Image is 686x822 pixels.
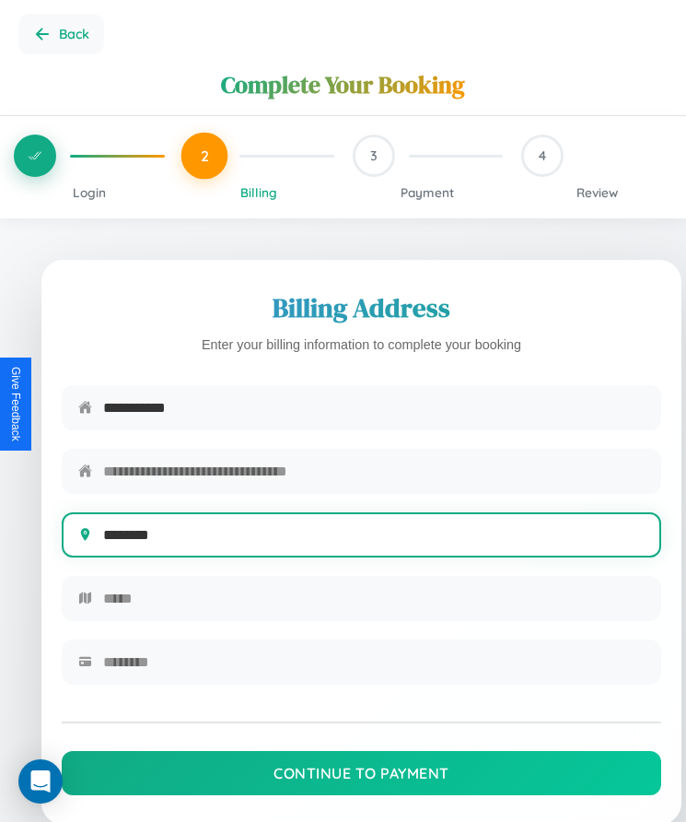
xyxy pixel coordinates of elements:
h2: Billing Address [62,289,661,326]
span: Billing [240,184,277,200]
p: Enter your billing information to complete your booking [62,334,661,358]
span: Payment [401,184,454,200]
div: Open Intercom Messenger [18,759,63,804]
div: Give Feedback [9,367,22,441]
span: 2 [200,147,208,165]
span: Review [576,184,618,200]
span: 4 [539,147,546,164]
button: Continue to Payment [62,751,661,795]
h1: Complete Your Booking [221,68,465,101]
span: Login [73,184,106,200]
span: 3 [370,147,378,164]
button: Go back [18,14,104,54]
